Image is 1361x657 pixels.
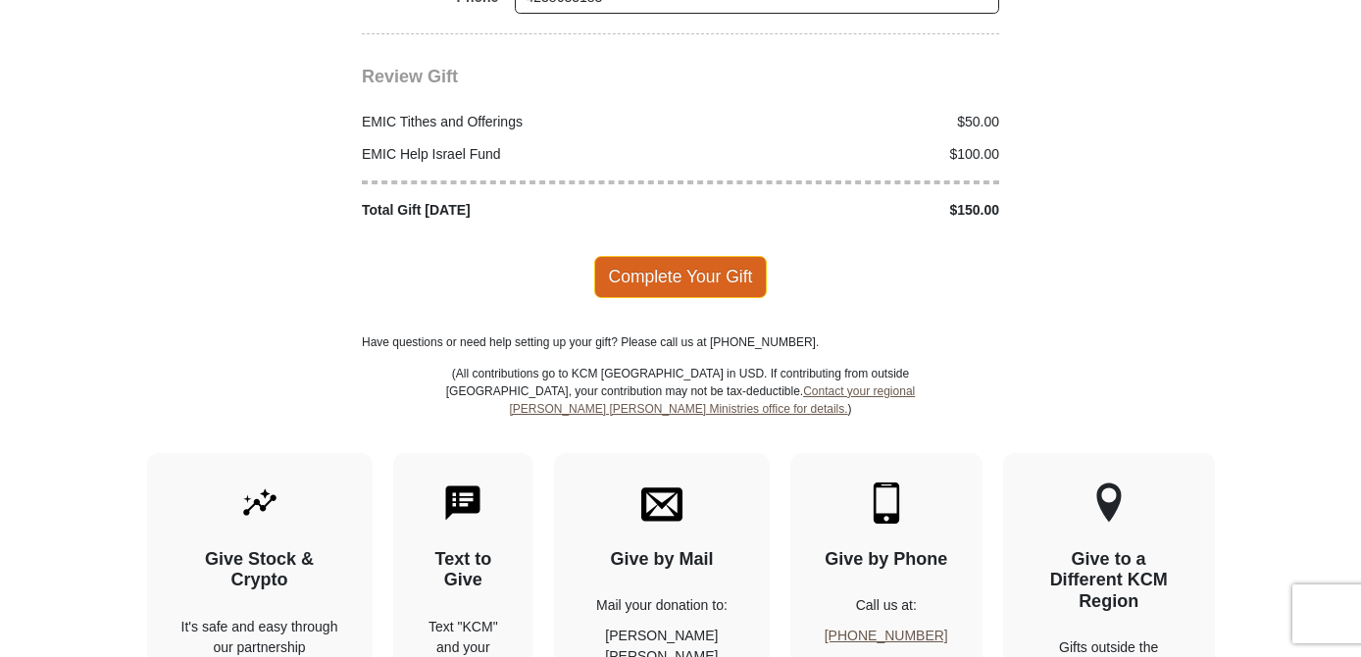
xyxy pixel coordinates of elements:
[588,549,735,571] h4: Give by Mail
[181,549,338,591] h4: Give Stock & Crypto
[352,200,681,221] div: Total Gift [DATE]
[428,549,500,591] h4: Text to Give
[352,144,681,165] div: EMIC Help Israel Fund
[866,482,907,524] img: mobile.svg
[362,67,458,86] span: Review Gift
[680,200,1010,221] div: $150.00
[594,256,768,297] span: Complete Your Gift
[825,628,948,643] a: [PHONE_NUMBER]
[825,549,948,571] h4: Give by Phone
[509,384,915,416] a: Contact your regional [PERSON_NAME] [PERSON_NAME] Ministries office for details.
[442,482,483,524] img: text-to-give.svg
[680,144,1010,165] div: $100.00
[352,112,681,132] div: EMIC Tithes and Offerings
[362,333,999,351] p: Have questions or need help setting up your gift? Please call us at [PHONE_NUMBER].
[825,595,948,616] p: Call us at:
[445,365,916,453] p: (All contributions go to KCM [GEOGRAPHIC_DATA] in USD. If contributing from outside [GEOGRAPHIC_D...
[1095,482,1123,524] img: other-region
[1037,549,1181,613] h4: Give to a Different KCM Region
[588,595,735,616] p: Mail your donation to:
[239,482,280,524] img: give-by-stock.svg
[680,112,1010,132] div: $50.00
[641,482,682,524] img: envelope.svg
